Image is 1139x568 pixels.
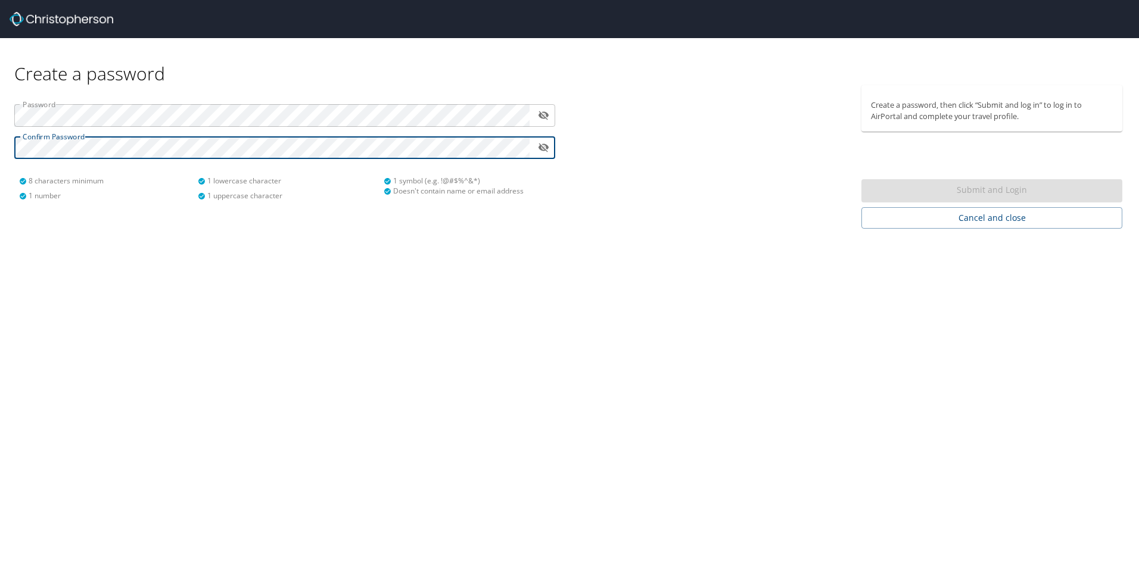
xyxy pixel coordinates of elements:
span: Cancel and close [871,211,1113,226]
div: 1 symbol (e.g. !@#$%^&*) [384,176,548,186]
div: 8 characters minimum [19,176,198,186]
p: Create a password, then click “Submit and log in” to log in to AirPortal and complete your travel... [871,99,1113,122]
div: Create a password [14,38,1125,85]
div: 1 lowercase character [198,176,376,186]
div: Doesn't contain name or email address [384,186,548,196]
button: Cancel and close [861,207,1122,229]
button: toggle password visibility [534,106,553,124]
button: toggle password visibility [534,138,553,157]
div: 1 uppercase character [198,191,376,201]
div: 1 number [19,191,198,201]
img: Christopherson_logo_rev.png [10,12,113,26]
